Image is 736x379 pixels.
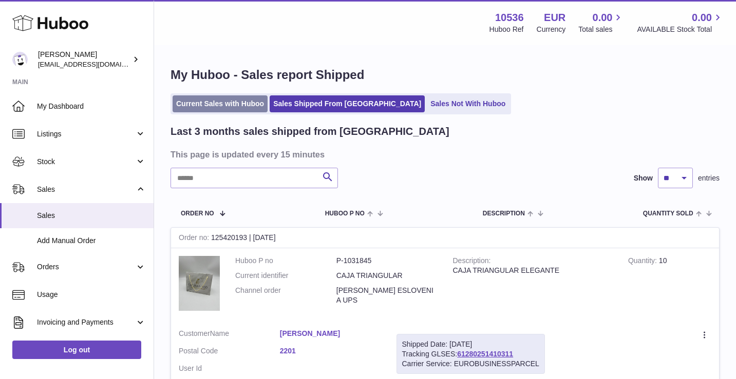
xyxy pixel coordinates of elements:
[457,350,513,358] a: 61280251410311
[336,286,438,305] dd: [PERSON_NAME] ESLOVENIA UPS
[637,11,724,34] a: 0.00 AVAILABLE Stock Total
[37,262,135,272] span: Orders
[325,210,365,217] span: Huboo P no
[179,329,210,337] span: Customer
[235,286,336,305] dt: Channel order
[280,346,381,356] a: 2201
[336,271,438,281] dd: CAJA TRIANGULAR
[37,211,146,221] span: Sales
[637,25,724,34] span: AVAILABLE Stock Total
[544,11,565,25] strong: EUR
[37,185,135,194] span: Sales
[483,210,525,217] span: Description
[427,95,509,112] a: Sales Not With Huboo
[453,266,613,275] div: CAJA TRIANGULAR ELEGANTE
[179,233,211,244] strong: Order no
[37,157,135,167] span: Stock
[179,346,280,358] dt: Postal Code
[38,50,130,69] div: [PERSON_NAME]
[171,228,719,248] div: 125420193 | [DATE]
[270,95,425,112] a: Sales Shipped From [GEOGRAPHIC_DATA]
[171,149,717,160] h3: This page is updated every 15 minutes
[628,256,659,267] strong: Quantity
[181,210,214,217] span: Order No
[280,329,381,338] a: [PERSON_NAME]
[37,236,146,246] span: Add Manual Order
[38,60,151,68] span: [EMAIL_ADDRESS][DOMAIN_NAME]
[179,364,280,373] dt: User Id
[12,52,28,67] img: riberoyepescamila@hotmail.com
[171,125,449,138] h2: Last 3 months sales shipped from [GEOGRAPHIC_DATA]
[495,11,524,25] strong: 10536
[12,341,141,359] a: Log out
[336,256,438,266] dd: P-1031845
[402,340,539,349] div: Shipped Date: [DATE]
[643,210,693,217] span: Quantity Sold
[578,25,624,34] span: Total sales
[179,329,280,341] dt: Name
[235,256,336,266] dt: Huboo P no
[37,102,146,111] span: My Dashboard
[397,334,545,374] div: Tracking GLSES:
[173,95,268,112] a: Current Sales with Huboo
[634,173,653,183] label: Show
[402,359,539,369] div: Carrier Service: EUROBUSINESSPARCEL
[698,173,720,183] span: entries
[489,25,524,34] div: Huboo Ref
[37,129,135,139] span: Listings
[37,317,135,327] span: Invoicing and Payments
[593,11,613,25] span: 0.00
[692,11,712,25] span: 0.00
[37,290,146,300] span: Usage
[453,256,491,267] strong: Description
[179,256,220,311] img: 1739352557.JPG
[537,25,566,34] div: Currency
[620,248,719,321] td: 10
[171,67,720,83] h1: My Huboo - Sales report Shipped
[235,271,336,281] dt: Current identifier
[578,11,624,34] a: 0.00 Total sales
